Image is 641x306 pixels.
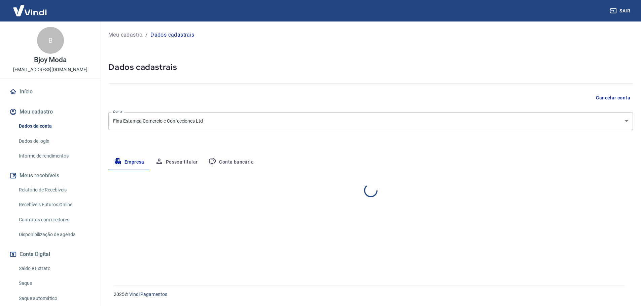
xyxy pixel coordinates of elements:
[16,276,93,290] a: Saque
[609,5,633,17] button: Sair
[145,31,148,39] p: /
[150,31,194,39] p: Dados cadastrais
[16,213,93,227] a: Contratos com credores
[8,247,93,262] button: Conta Digital
[8,84,93,99] a: Início
[129,292,167,297] a: Vindi Pagamentos
[113,109,122,114] label: Conta
[16,198,93,212] a: Recebíveis Futuros Online
[34,56,67,63] p: Bjoy Moda
[16,292,93,305] a: Saque automático
[16,119,93,133] a: Dados da conta
[16,183,93,197] a: Relatório de Recebíveis
[13,66,87,73] p: [EMAIL_ADDRESS][DOMAIN_NAME]
[8,168,93,183] button: Meus recebíveis
[114,291,625,298] p: 2025 ©
[37,27,64,54] div: B
[593,92,633,104] button: Cancelar conta
[108,62,633,73] h5: Dados cadastrais
[16,228,93,242] a: Disponibilização de agenda
[16,134,93,148] a: Dados de login
[108,154,150,170] button: Empresa
[8,104,93,119] button: Meu cadastro
[203,154,259,170] button: Conta bancária
[8,0,52,21] img: Vindi
[16,262,93,275] a: Saldo e Extrato
[108,112,633,130] div: Fina Estampa Comercio e Confecciones Ltd
[16,149,93,163] a: Informe de rendimentos
[150,154,203,170] button: Pessoa titular
[108,31,143,39] a: Meu cadastro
